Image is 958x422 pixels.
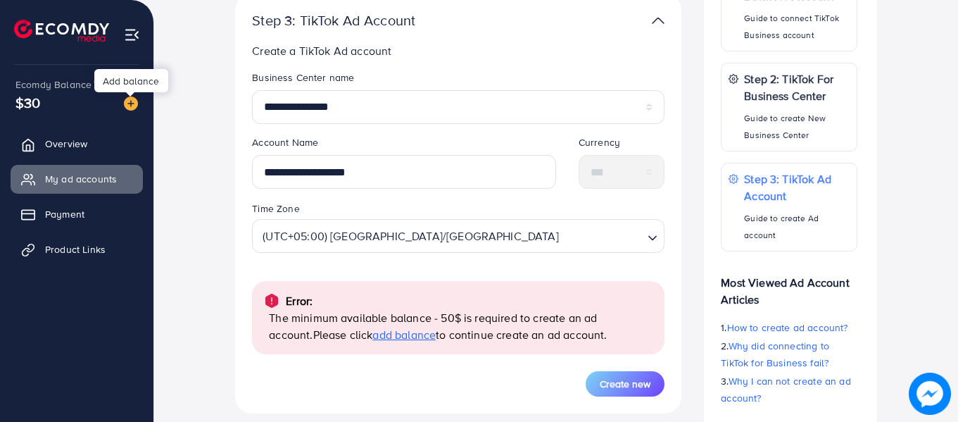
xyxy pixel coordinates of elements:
[721,372,857,406] p: 3.
[252,135,556,155] legend: Account Name
[15,92,40,113] span: $30
[45,172,117,186] span: My ad accounts
[124,27,140,43] img: menu
[721,373,851,404] span: Why I can not create an ad account?
[124,97,138,111] img: image
[45,242,106,256] span: Product Links
[252,12,519,29] p: Step 3: TikTok Ad Account
[744,209,850,243] p: Guide to create Ad account
[744,170,850,204] p: Step 3: TikTok Ad Account
[14,20,109,42] img: logo
[652,11,664,31] img: TikTok partner
[600,377,650,391] span: Create new
[313,327,607,342] span: Please click to continue create an ad account.
[45,207,84,221] span: Payment
[721,338,829,369] span: Why did connecting to TikTok for Business fail?
[563,223,642,249] input: Search for option
[727,320,848,334] span: How to create ad account?
[744,70,850,104] p: Step 2: TikTok For Business Center
[263,292,280,309] img: alert
[744,9,850,43] p: Guide to connect TikTok Business account
[744,109,850,143] p: Guide to create New Business Center
[586,371,664,397] button: Create new
[252,70,664,90] legend: Business Center name
[260,223,562,249] span: (UTC+05:00) [GEOGRAPHIC_DATA]/[GEOGRAPHIC_DATA]
[11,130,143,158] a: Overview
[252,42,664,59] p: Create a TikTok Ad account
[15,77,92,92] span: Ecomdy Balance
[721,337,857,371] p: 2.
[11,165,143,193] a: My ad accounts
[721,318,857,335] p: 1.
[579,135,665,155] legend: Currency
[269,309,653,343] p: The minimum available balance - 50$ is required to create an ad account.
[721,262,857,307] p: Most Viewed Ad Account Articles
[372,327,436,342] span: add balance
[11,200,143,228] a: Payment
[45,137,87,151] span: Overview
[286,292,313,309] p: Error:
[94,69,168,92] div: Add balance
[252,219,664,253] div: Search for option
[11,235,143,263] a: Product Links
[252,201,299,216] label: Time Zone
[909,373,951,415] img: image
